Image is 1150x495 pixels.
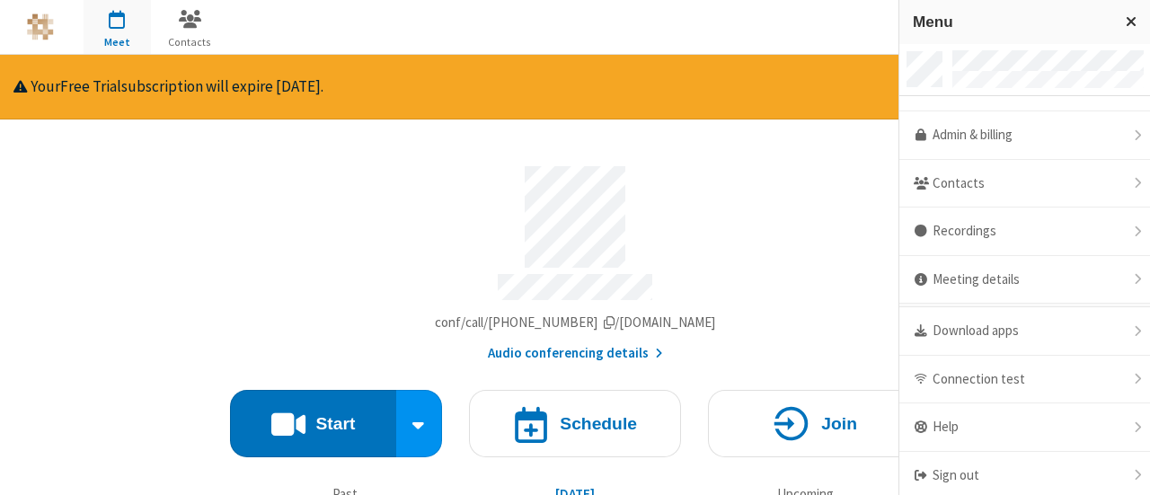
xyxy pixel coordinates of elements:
section: Account details [230,153,920,363]
button: Audio conferencing details [488,343,663,364]
iframe: Chat [1105,448,1137,482]
h4: Schedule [560,415,637,432]
div: Connection test [899,356,1150,404]
div: Start conference options [396,390,443,457]
button: Schedule [469,390,681,457]
div: Download apps [899,307,1150,356]
a: Admin & billing [899,111,1150,160]
h4: Start [315,415,355,432]
h4: Join [821,415,857,432]
span: Contacts [156,34,224,50]
button: Join [708,390,920,457]
div: Recordings [899,208,1150,256]
div: Contacts [899,160,1150,208]
div: Meeting details [899,256,1150,305]
button: Copy my meeting room linkCopy my meeting room link [435,313,716,333]
span: Copy my meeting room link [435,314,716,331]
button: Start [230,390,396,457]
img: iotum [27,13,54,40]
span: Your Free Trial subscription will expire [DATE]. [31,76,323,96]
h3: Menu [913,13,1110,31]
span: Meet [84,34,151,50]
div: Help [899,403,1150,452]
